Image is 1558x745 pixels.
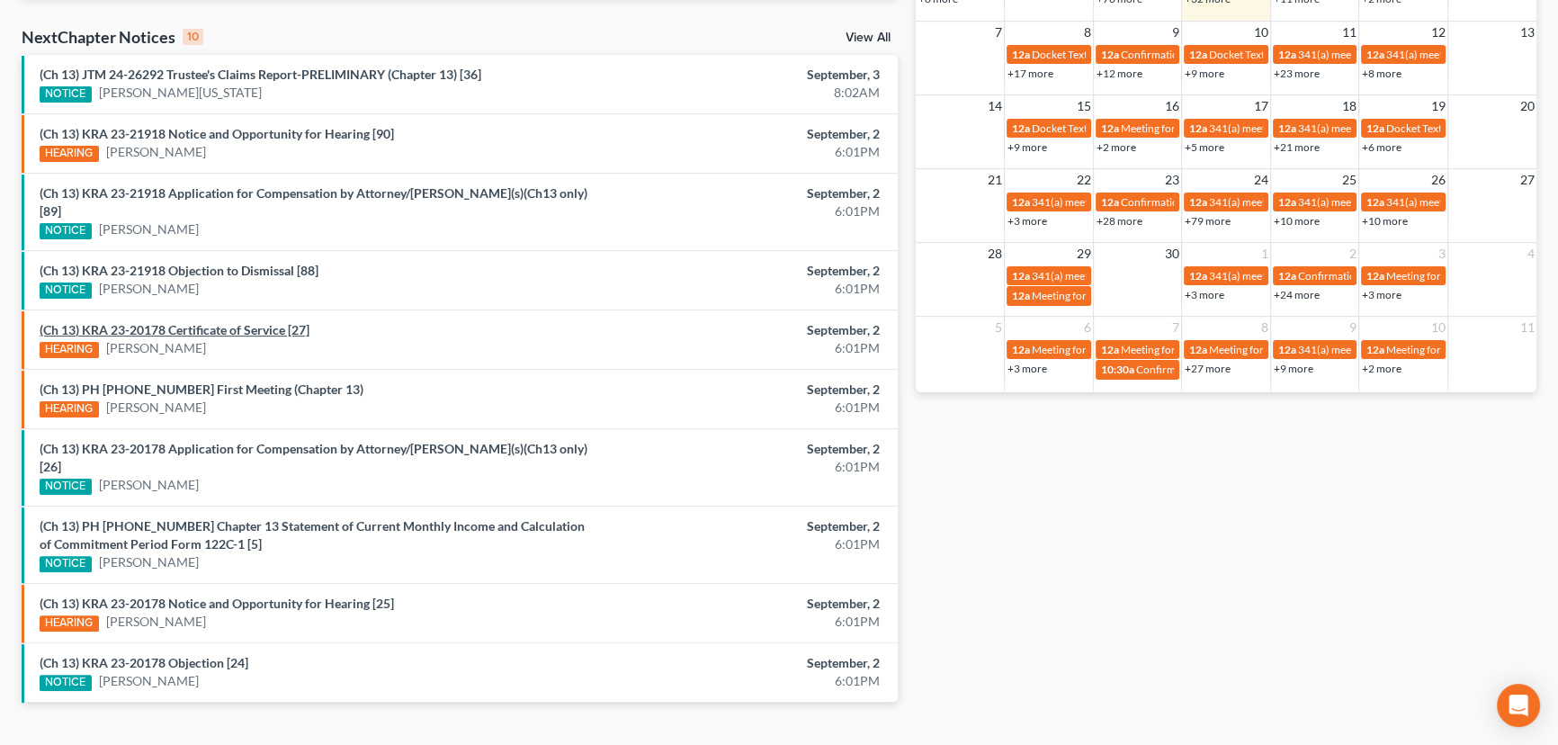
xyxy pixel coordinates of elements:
span: 27 [1518,169,1536,191]
div: NOTICE [40,479,92,495]
span: 12a [1366,195,1384,209]
div: September, 3 [612,66,880,84]
span: 12a [1012,269,1030,283]
div: 6:01PM [612,143,880,161]
span: 2 [1348,243,1358,265]
span: 12a [1012,289,1030,302]
span: 28 [986,243,1004,265]
span: 25 [1340,169,1358,191]
div: September, 2 [612,321,880,339]
span: 12a [1189,48,1207,61]
div: 6:01PM [612,613,880,631]
span: 341(a) meeting for [PERSON_NAME] [1298,121,1472,135]
div: 6:01PM [612,535,880,553]
span: 341(a) meeting for [PERSON_NAME] [1298,48,1472,61]
span: 22 [1075,169,1093,191]
span: 11 [1518,317,1536,338]
span: 23 [1163,169,1181,191]
a: +9 more [1274,362,1313,375]
div: HEARING [40,342,99,358]
span: 9 [1348,317,1358,338]
span: 12a [1366,269,1384,283]
div: HEARING [40,146,99,162]
div: September, 2 [612,595,880,613]
a: (Ch 13) KRA 23-20178 Certificate of Service [27] [40,322,309,337]
a: +2 more [1362,362,1401,375]
div: 8:02AM [612,84,880,102]
a: [PERSON_NAME] [106,399,206,417]
span: Meeting for [PERSON_NAME] [1032,343,1173,356]
a: (Ch 13) KRA 23-20178 Notice and Opportunity for Hearing [25] [40,596,394,611]
span: 17 [1252,95,1270,117]
div: 6:01PM [612,399,880,417]
span: Confirmation hearing for [PERSON_NAME] [1121,195,1325,209]
a: +2 more [1097,140,1136,154]
span: 19 [1429,95,1447,117]
span: 12a [1101,121,1119,135]
span: 12a [1189,195,1207,209]
span: 341(a) meeting for [PERSON_NAME] [1032,269,1205,283]
span: 12a [1101,48,1119,61]
a: [PERSON_NAME] [106,143,206,161]
a: +9 more [1185,67,1224,80]
a: +17 more [1007,67,1053,80]
span: Confirmation hearing for [PERSON_NAME] [1121,48,1325,61]
span: Meeting for [PERSON_NAME] [1209,343,1350,356]
span: 12a [1278,195,1296,209]
a: +28 more [1097,214,1142,228]
div: NOTICE [40,283,92,299]
a: (Ch 13) PH [PHONE_NUMBER] First Meeting (Chapter 13) [40,381,363,397]
a: +6 more [1362,140,1401,154]
span: 26 [1429,169,1447,191]
span: Meeting for [PERSON_NAME] [1121,343,1262,356]
a: +3 more [1185,288,1224,301]
div: 6:01PM [612,280,880,298]
span: 16 [1163,95,1181,117]
span: 12a [1189,343,1207,356]
div: 6:01PM [612,672,880,690]
a: +3 more [1362,288,1401,301]
span: 12a [1012,121,1030,135]
a: +27 more [1185,362,1231,375]
a: +8 more [1362,67,1401,80]
a: +79 more [1185,214,1231,228]
div: NOTICE [40,556,92,572]
span: 10 [1429,317,1447,338]
a: [PERSON_NAME] [99,672,199,690]
a: +12 more [1097,67,1142,80]
span: 12a [1101,343,1119,356]
span: 4 [1526,243,1536,265]
a: [PERSON_NAME][US_STATE] [99,84,262,102]
div: September, 2 [612,262,880,280]
a: [PERSON_NAME] [106,339,206,357]
div: 6:01PM [612,339,880,357]
div: September, 2 [612,440,880,458]
span: 341(a) meeting for [PERSON_NAME] [1298,195,1472,209]
a: View All [846,31,891,44]
a: (Ch 13) JTM 24-26292 Trustee's Claims Report-PRELIMINARY (Chapter 13) [36] [40,67,481,82]
a: (Ch 13) KRA 23-21918 Notice and Opportunity for Hearing [90] [40,126,394,141]
span: 341(a) meeting for [PERSON_NAME] [1209,121,1383,135]
div: 6:01PM [612,202,880,220]
span: 10:30a [1101,363,1134,376]
span: 8 [1259,317,1270,338]
div: HEARING [40,615,99,632]
span: 9 [1170,22,1181,43]
span: 24 [1252,169,1270,191]
a: [PERSON_NAME] [106,613,206,631]
a: +9 more [1007,140,1047,154]
span: Docket Text: for [PERSON_NAME] & [PERSON_NAME] [1209,48,1465,61]
a: +23 more [1274,67,1320,80]
span: 12a [1101,195,1119,209]
a: [PERSON_NAME] [99,280,199,298]
div: NOTICE [40,223,92,239]
span: 7 [1170,317,1181,338]
div: September, 2 [612,381,880,399]
span: Meeting for [PERSON_NAME] [1121,121,1262,135]
div: September, 2 [612,125,880,143]
span: Docket Text: for [PERSON_NAME] [1032,48,1193,61]
span: 12a [1278,343,1296,356]
span: 13 [1518,22,1536,43]
span: 1 [1259,243,1270,265]
span: 21 [986,169,1004,191]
